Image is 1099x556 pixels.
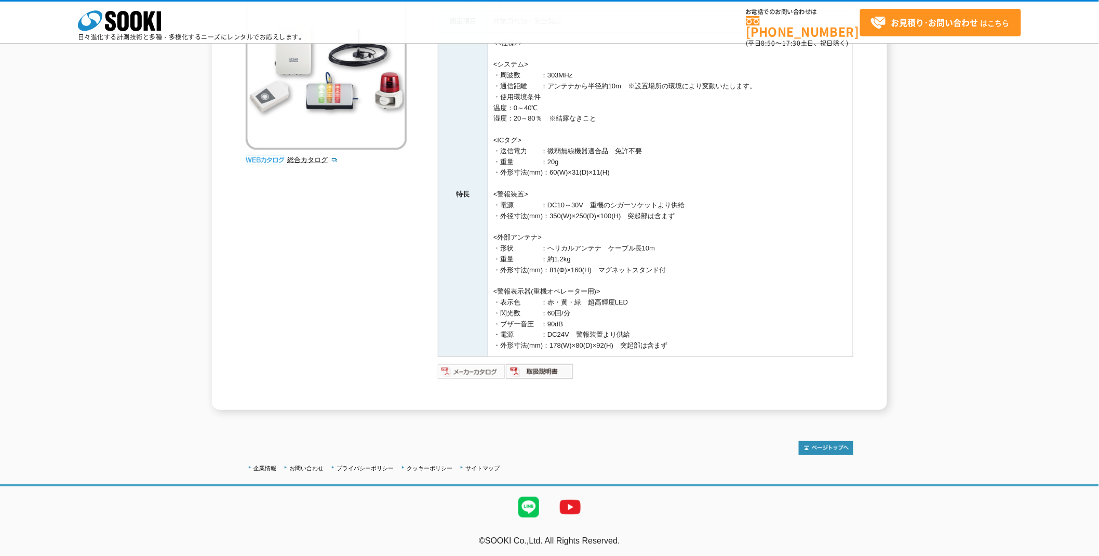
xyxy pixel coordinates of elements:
img: LINE [508,486,549,528]
a: サイトマップ [465,465,500,471]
strong: お見積り･お問い合わせ [891,16,979,29]
a: お見積り･お問い合わせはこちら [860,9,1021,36]
span: 17:30 [782,38,801,48]
img: トップページへ [799,441,853,455]
a: クッキーポリシー [407,465,452,471]
span: お電話でのお問い合わせは [746,9,860,15]
a: 企業情報 [253,465,276,471]
a: 総合カタログ [287,156,338,164]
img: YouTube [549,486,591,528]
img: メーカーカタログ [438,363,506,380]
a: プライバシーポリシー [337,465,394,471]
p: 日々進化する計測技術と多種・多様化するニーズにレンタルでお応えします。 [78,34,305,40]
a: テストMail [1059,547,1099,555]
img: webカタログ [246,155,285,165]
td: <<仕様>> <システム> ・周波数 ：303MHz ・通信距離 ：アンテナから半径約10m ※設置場所の環境により変動いたします。 ・使用環境条件 温度：0～40℃ 湿度：20～80％ ※結露... [488,32,853,356]
span: はこちら [870,15,1010,31]
a: [PHONE_NUMBER] [746,16,860,37]
img: 取扱説明書 [506,363,574,380]
a: メーカーカタログ [438,370,506,378]
th: 特長 [438,32,488,356]
a: お問い合わせ [289,465,324,471]
span: (平日 ～ 土日、祝日除く) [746,38,849,48]
span: 8:50 [761,38,776,48]
a: 取扱説明書 [506,370,574,378]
